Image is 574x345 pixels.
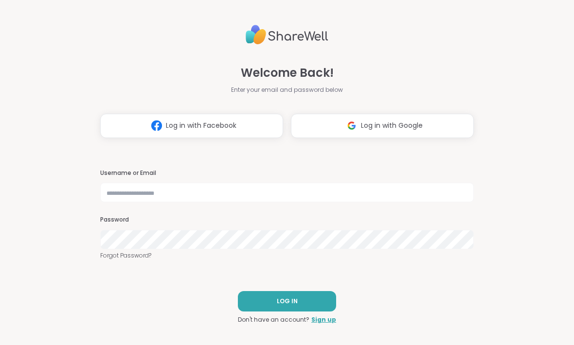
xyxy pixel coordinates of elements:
img: ShareWell Logomark [342,117,361,135]
img: ShareWell Logomark [147,117,166,135]
a: Forgot Password? [100,251,474,260]
h3: Password [100,216,474,224]
h3: Username or Email [100,169,474,177]
span: Enter your email and password below [231,86,343,94]
button: Log in with Google [291,114,474,138]
span: Welcome Back! [241,64,334,82]
button: Log in with Facebook [100,114,283,138]
a: Sign up [311,315,336,324]
span: LOG IN [277,297,298,306]
span: Don't have an account? [238,315,309,324]
img: ShareWell Logo [246,21,328,49]
span: Log in with Google [361,121,423,131]
button: LOG IN [238,291,336,311]
span: Log in with Facebook [166,121,236,131]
